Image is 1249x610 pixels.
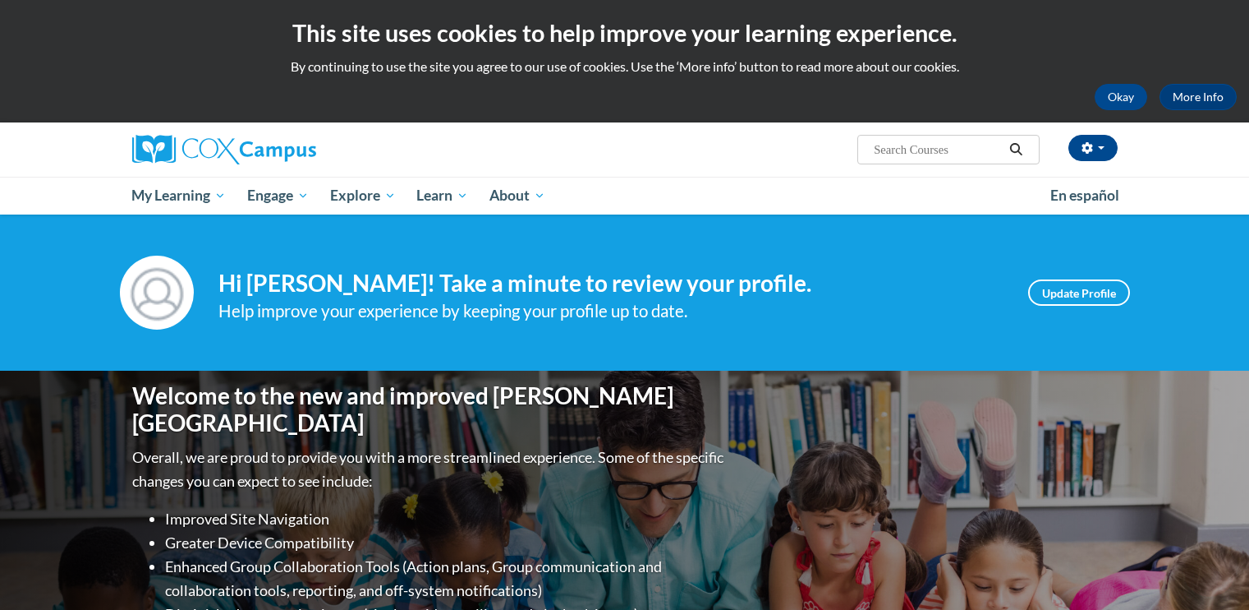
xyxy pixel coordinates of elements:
[479,177,556,215] a: About
[247,186,309,206] span: Engage
[1183,544,1236,597] iframe: Button to launch messaging window
[165,507,728,531] li: Improved Site Navigation
[132,135,444,164] a: Cox Campus
[120,256,194,330] img: Profile Image
[489,186,545,206] span: About
[1003,140,1028,159] button: Search
[1040,178,1130,213] a: En español
[1050,187,1119,204] span: En español
[218,270,1003,298] h4: Hi [PERSON_NAME]! Take a minute to review your profile.
[406,177,479,215] a: Learn
[319,177,406,215] a: Explore
[236,177,319,215] a: Engage
[1068,135,1118,161] button: Account Settings
[108,177,1142,215] div: Main menu
[132,135,316,164] img: Cox Campus
[1095,84,1147,110] button: Okay
[12,16,1237,49] h2: This site uses cookies to help improve your learning experience.
[1028,280,1130,306] a: Update Profile
[165,531,728,555] li: Greater Device Compatibility
[132,446,728,493] p: Overall, we are proud to provide you with a more streamlined experience. Some of the specific cha...
[165,555,728,603] li: Enhanced Group Collaboration Tools (Action plans, Group communication and collaboration tools, re...
[416,186,468,206] span: Learn
[1159,84,1237,110] a: More Info
[132,382,728,437] h1: Welcome to the new and improved [PERSON_NAME][GEOGRAPHIC_DATA]
[218,298,1003,325] div: Help improve your experience by keeping your profile up to date.
[131,186,226,206] span: My Learning
[872,140,1003,159] input: Search Courses
[330,186,396,206] span: Explore
[122,177,237,215] a: My Learning
[12,58,1237,76] p: By continuing to use the site you agree to our use of cookies. Use the ‘More info’ button to read...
